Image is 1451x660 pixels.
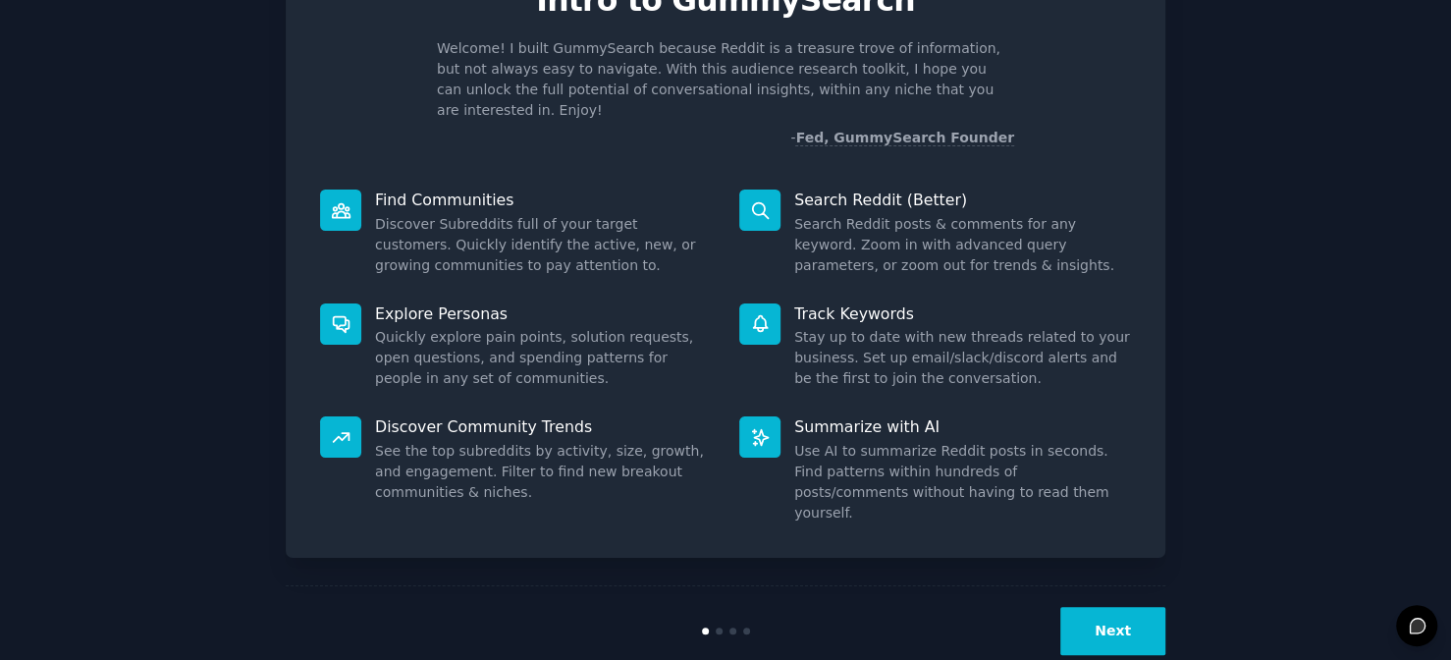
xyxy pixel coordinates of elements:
p: Find Communities [375,190,712,210]
dd: Search Reddit posts & comments for any keyword. Zoom in with advanced query parameters, or zoom o... [794,214,1131,276]
dd: Use AI to summarize Reddit posts in seconds. Find patterns within hundreds of posts/comments with... [794,441,1131,523]
dd: See the top subreddits by activity, size, growth, and engagement. Filter to find new breakout com... [375,441,712,503]
a: Fed, GummySearch Founder [795,130,1014,146]
p: Discover Community Trends [375,416,712,437]
p: Search Reddit (Better) [794,190,1131,210]
p: Summarize with AI [794,416,1131,437]
button: Next [1060,607,1165,655]
p: Explore Personas [375,303,712,324]
dd: Quickly explore pain points, solution requests, open questions, and spending patterns for people ... [375,327,712,389]
dd: Discover Subreddits full of your target customers. Quickly identify the active, new, or growing c... [375,214,712,276]
p: Track Keywords [794,303,1131,324]
dd: Stay up to date with new threads related to your business. Set up email/slack/discord alerts and ... [794,327,1131,389]
p: Welcome! I built GummySearch because Reddit is a treasure trove of information, but not always ea... [437,38,1014,121]
div: - [790,128,1014,148]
